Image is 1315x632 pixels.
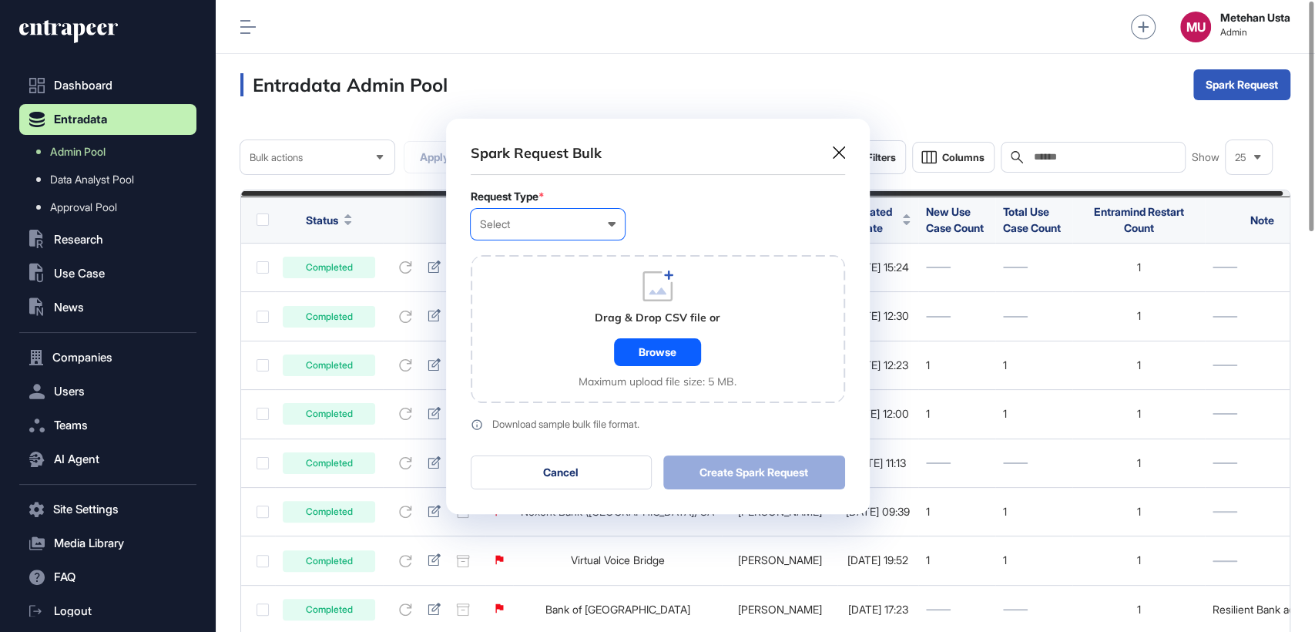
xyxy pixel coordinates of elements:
div: Download sample bulk file format. [492,419,639,429]
div: Spark Request Bulk [471,143,602,163]
div: Maximum upload file size: 5 MB. [579,375,736,388]
div: Browse [614,338,701,366]
button: Cancel [471,456,652,489]
div: Select [480,218,616,230]
div: Request Type [471,190,845,203]
a: Download sample bulk file format. [471,419,845,431]
div: Drag & Drop CSV file or [595,311,720,326]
